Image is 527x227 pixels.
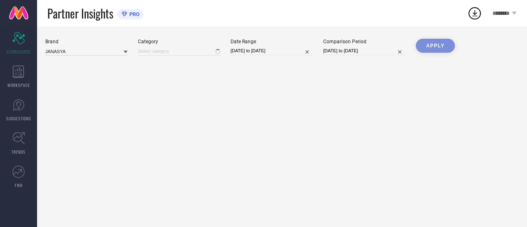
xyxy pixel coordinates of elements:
div: Date Range [231,39,313,44]
input: Select date range [231,47,313,55]
input: Select comparison period [323,47,406,55]
span: FWD [15,182,23,188]
span: SUGGESTIONS [6,115,31,122]
span: TRENDS [12,149,26,155]
span: WORKSPACE [7,82,30,88]
div: Category [138,39,220,44]
span: SCORECARDS [7,49,31,55]
span: Partner Insights [47,5,113,22]
div: Brand [45,39,128,44]
div: Comparison Period [323,39,406,44]
div: Open download list [467,6,482,21]
span: PRO [127,11,140,17]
